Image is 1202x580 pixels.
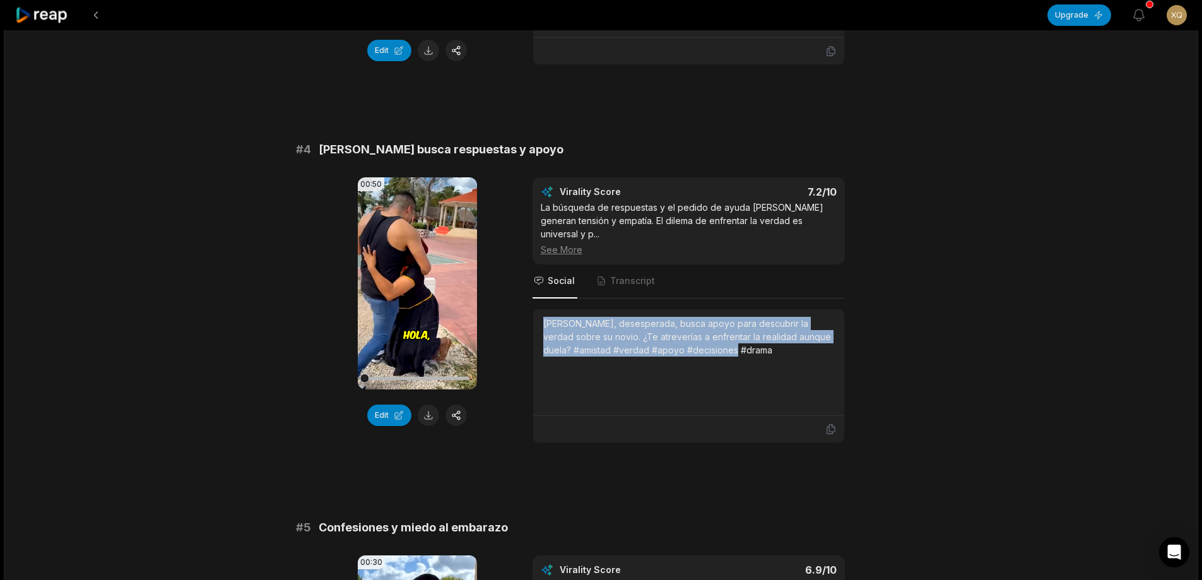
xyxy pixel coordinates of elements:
div: La búsqueda de respuestas y el pedido de ayuda [PERSON_NAME] generan tensión y empatía. El dilema... [541,201,837,256]
button: Edit [367,405,411,426]
video: Your browser does not support mp4 format. [358,177,477,389]
div: Open Intercom Messenger [1159,537,1189,567]
span: # 4 [296,141,311,158]
div: Virality Score [560,186,695,198]
span: Confesiones y miedo al embarazo [319,519,508,536]
div: [PERSON_NAME], desesperada, busca apoyo para descubrir la verdad sobre su novio. ¿Te atreverías a... [543,317,834,357]
span: Social [548,275,575,287]
nav: Tabs [533,264,845,299]
button: Edit [367,40,411,61]
div: Virality Score [560,564,695,576]
div: 6.9 /10 [701,564,837,576]
span: # 5 [296,519,311,536]
div: See More [541,243,837,256]
span: [PERSON_NAME] busca respuestas y apoyo [319,141,563,158]
button: Upgrade [1047,4,1111,26]
span: Transcript [610,275,655,287]
div: 7.2 /10 [701,186,837,198]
